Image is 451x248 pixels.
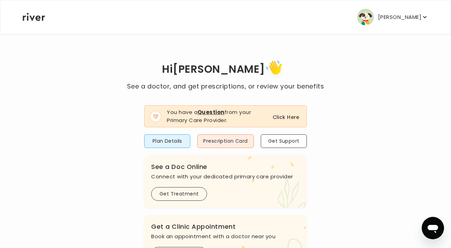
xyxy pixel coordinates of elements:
button: Click Here [273,113,300,121]
p: [PERSON_NAME] [378,12,421,22]
p: Book an appointment with a doctor near you [151,232,300,241]
button: Get Treatment [151,187,207,201]
button: Plan Details [144,134,190,148]
button: Get Support [261,134,307,148]
button: user avatar[PERSON_NAME] [357,9,428,26]
strong: Question [198,108,224,116]
p: You have a from your Primary Care Provider. [167,108,264,124]
p: See a doctor, and get prescriptions, or review your benefits [127,82,324,91]
h3: Get a Clinic Appointment [151,222,300,232]
button: Prescription Card [197,134,253,148]
img: user avatar [357,9,374,26]
h1: Hi [PERSON_NAME] [127,58,324,82]
h3: See a Doc Online [151,162,300,172]
iframe: Button to launch messaging window [422,217,444,239]
p: Connect with your dedicated primary care provider [151,172,300,182]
